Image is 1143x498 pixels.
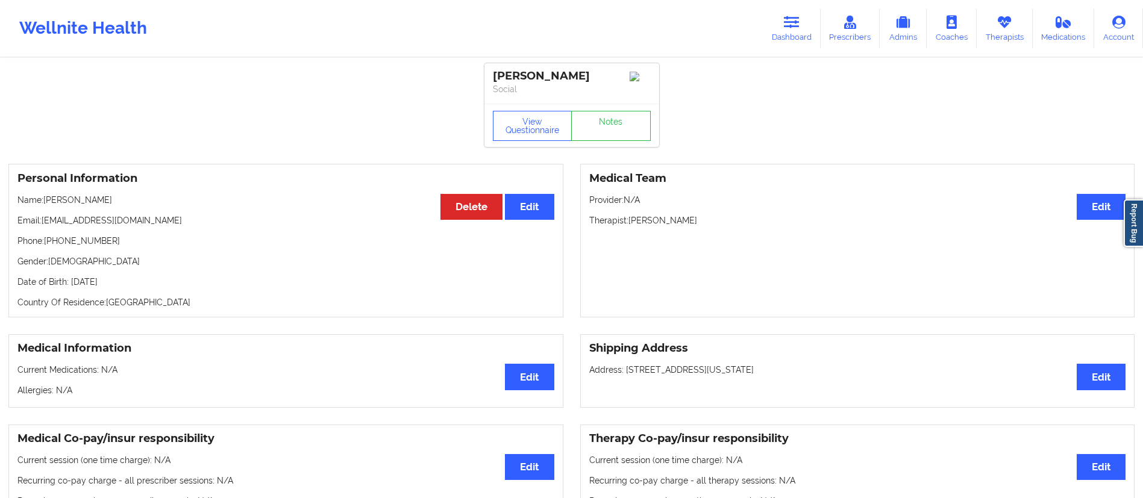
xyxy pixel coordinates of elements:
h3: Medical Team [589,172,1126,185]
button: Edit [505,454,554,480]
h3: Personal Information [17,172,554,185]
p: Current session (one time charge): N/A [589,454,1126,466]
h3: Therapy Co-pay/insur responsibility [589,432,1126,446]
a: Therapists [977,8,1033,48]
a: Notes [571,111,651,141]
button: View Questionnaire [493,111,572,141]
button: Delete [440,194,503,220]
p: Email: [EMAIL_ADDRESS][DOMAIN_NAME] [17,214,554,226]
button: Edit [505,364,554,390]
p: Allergies: N/A [17,384,554,396]
p: Gender: [DEMOGRAPHIC_DATA] [17,255,554,267]
a: Prescribers [821,8,880,48]
p: Date of Birth: [DATE] [17,276,554,288]
button: Edit [1077,194,1126,220]
p: Current Medications: N/A [17,364,554,376]
p: Social [493,83,651,95]
a: Account [1094,8,1143,48]
p: Phone: [PHONE_NUMBER] [17,235,554,247]
div: [PERSON_NAME] [493,69,651,83]
p: Provider: N/A [589,194,1126,206]
p: Name: [PERSON_NAME] [17,194,554,206]
h3: Medical Co-pay/insur responsibility [17,432,554,446]
img: Image%2Fplaceholer-image.png [630,72,651,81]
p: Address: [STREET_ADDRESS][US_STATE] [589,364,1126,376]
a: Dashboard [763,8,821,48]
a: Medications [1033,8,1095,48]
p: Recurring co-pay charge - all therapy sessions : N/A [589,475,1126,487]
a: Report Bug [1124,199,1143,247]
a: Admins [880,8,927,48]
button: Edit [1077,364,1126,390]
p: Country Of Residence: [GEOGRAPHIC_DATA] [17,296,554,308]
button: Edit [505,194,554,220]
a: Coaches [927,8,977,48]
p: Recurring co-pay charge - all prescriber sessions : N/A [17,475,554,487]
h3: Medical Information [17,341,554,355]
p: Current session (one time charge): N/A [17,454,554,466]
p: Therapist: [PERSON_NAME] [589,214,1126,226]
h3: Shipping Address [589,341,1126,355]
button: Edit [1077,454,1126,480]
